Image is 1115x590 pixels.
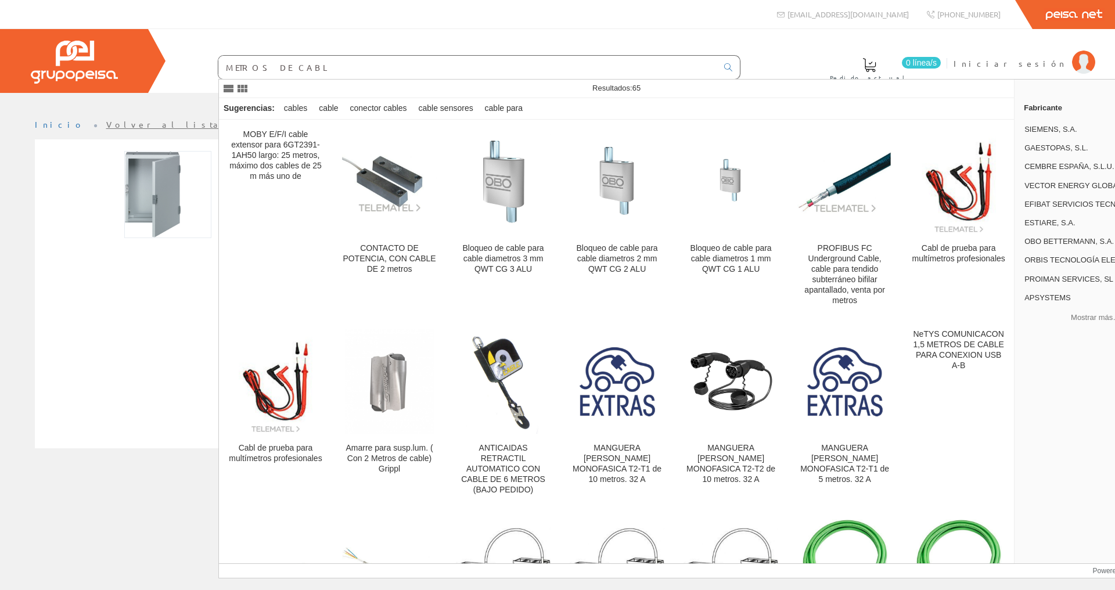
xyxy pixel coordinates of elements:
div: Bloqueo de cable para cable diametros 2 mm QWT CG 2 ALU [570,243,664,275]
a: NeTYS COMUNICACON 1,5 METROS DE CABLE PARA CONEXION USB A-B [902,320,1015,509]
img: Amarre para susp.lum. ( Con 2 Metros de cable) Grippl [345,329,434,434]
div: ANTICAIDAS RETRACTIL AUTOMATICO CON CABLE DE 6 METROS (BAJO PEDIDO) [456,443,551,495]
a: Volver al listado de productos [106,119,336,129]
div: MANGUERA [PERSON_NAME] MONOFASICA T2-T2 de 10 metros. 32 A [684,443,778,485]
a: Inicio [35,119,84,129]
img: MANGUERA LISA MONOFASICA T2-T2 de 10 metros. 32 A [684,334,778,429]
div: NeTYS COMUNICACON 1,5 METROS DE CABLE PARA CONEXION USB A-B [911,329,1006,371]
div: cable para [480,98,527,119]
a: Amarre para susp.lum. ( Con 2 Metros de cable) Grippl Amarre para susp.lum. ( Con 2 Metros de cab... [333,320,446,509]
div: cables [279,98,312,119]
a: Cabl de prueba para multímetros profesionales Cabl de prueba para multímetros profesionales [902,120,1015,319]
div: Cabl de prueba para multímetros profesionales [911,243,1006,264]
img: Foto artículo Caja Orion plus metálica 500x300x200 IP65 (150x150) [124,151,211,238]
a: MANGUERA LISA MONOFASICA T2-T1 de 5 metros. 32 A MANGUERA [PERSON_NAME] MONOFASICA T2-T1 de 5 met... [788,320,901,509]
span: 0 línea/s [902,57,941,69]
a: MANGUERA LISA MONOFASICA T2-T1 de 10 metros. 32 A MANGUERA [PERSON_NAME] MONOFASICA T2-T1 de 10 m... [560,320,674,509]
a: Bloqueo de cable para cable diametros 2 mm QWT CG 2 ALU Bloqueo de cable para cable diametros 2 m... [560,120,674,319]
span: Pedido actual [830,72,909,84]
a: MANGUERA LISA MONOFASICA T2-T2 de 10 metros. 32 A MANGUERA [PERSON_NAME] MONOFASICA T2-T2 de 10 m... [674,320,787,509]
span: Resultados: [592,84,641,92]
div: MANGUERA [PERSON_NAME] MONOFASICA T2-T1 de 10 metros. 32 A [570,443,664,485]
div: MOBY E/F/I cable extensor para 6GT2391-1AH50 largo: 25 metros, máximo dos cables de 25 m más uno de [228,129,323,182]
span: 65 [632,84,641,92]
img: MANGUERA LISA MONOFASICA T2-T1 de 5 metros. 32 A [797,334,892,429]
a: Iniciar sesión [954,48,1095,59]
a: ANTICAIDAS RETRACTIL AUTOMATICO CON CABLE DE 6 METROS (BAJO PEDIDO) ANTICAIDAS RETRACTIL AUTOMATI... [447,320,560,509]
div: cable sensores [414,98,478,119]
span: [PHONE_NUMBER] [937,9,1001,19]
span: Iniciar sesión [954,57,1066,69]
a: CONTACTO DE POTENCIA, CON CABLE DE 2 metros CONTACTO DE POTENCIA, CON CABLE DE 2 metros [333,120,446,319]
div: CONTACTO DE POTENCIA, CON CABLE DE 2 metros [342,243,437,275]
div: Bloqueo de cable para cable diametros 3 mm QWT CG 3 ALU [456,243,551,275]
div: MANGUERA [PERSON_NAME] MONOFASICA T2-T1 de 5 metros. 32 A [797,443,892,485]
a: MOBY E/F/I cable extensor para 6GT2391-1AH50 largo: 25 metros, máximo dos cables de 25 m más uno de [219,120,332,319]
img: Grupo Peisa [31,41,118,84]
span: [EMAIL_ADDRESS][DOMAIN_NAME] [787,9,909,19]
img: Bloqueo de cable para cable diametros 3 mm QWT CG 3 ALU [456,134,551,229]
img: Cabl de prueba para multímetros profesionales [922,129,996,234]
a: Bloqueo de cable para cable diametros 3 mm QWT CG 3 ALU Bloqueo de cable para cable diametros 3 m... [447,120,560,319]
a: Bloqueo de cable para cable diametros 1 mm QWT CG 1 ALU Bloqueo de cable para cable diametros 1 m... [674,120,787,319]
img: CONTACTO DE POTENCIA, CON CABLE DE 2 metros [342,150,437,214]
div: cable [314,98,343,119]
div: conector cables [346,98,412,119]
a: PROFIBUS FC Underground Cable, cable para tendido subterráneo bifilar apantallado, venta por metr... [788,120,901,319]
img: Bloqueo de cable para cable diametros 1 mm QWT CG 1 ALU [684,134,778,229]
img: Bloqueo de cable para cable diametros 2 mm QWT CG 2 ALU [570,134,664,229]
div: PROFIBUS FC Underground Cable, cable para tendido subterráneo bifilar apantallado, venta por metros [797,243,892,306]
img: ANTICAIDAS RETRACTIL AUTOMATICO CON CABLE DE 6 METROS (BAJO PEDIDO) [464,329,542,434]
img: MANGUERA LISA MONOFASICA T2-T1 de 10 metros. 32 A [570,334,664,429]
div: Bloqueo de cable para cable diametros 1 mm QWT CG 1 ALU [684,243,778,275]
div: Sugerencias: [219,100,277,117]
img: PROFIBUS FC Underground Cable, cable para tendido subterráneo bifilar apantallado, venta por metros [797,150,892,214]
div: Amarre para susp.lum. ( Con 2 Metros de cable) Grippl [342,443,437,474]
div: Cabl de prueba para multímetros profesionales [228,443,323,464]
img: Cabl de prueba para multímetros profesionales [239,329,313,434]
a: Cabl de prueba para multímetros profesionales Cabl de prueba para multímetros profesionales [219,320,332,509]
input: Buscar ... [218,56,717,79]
